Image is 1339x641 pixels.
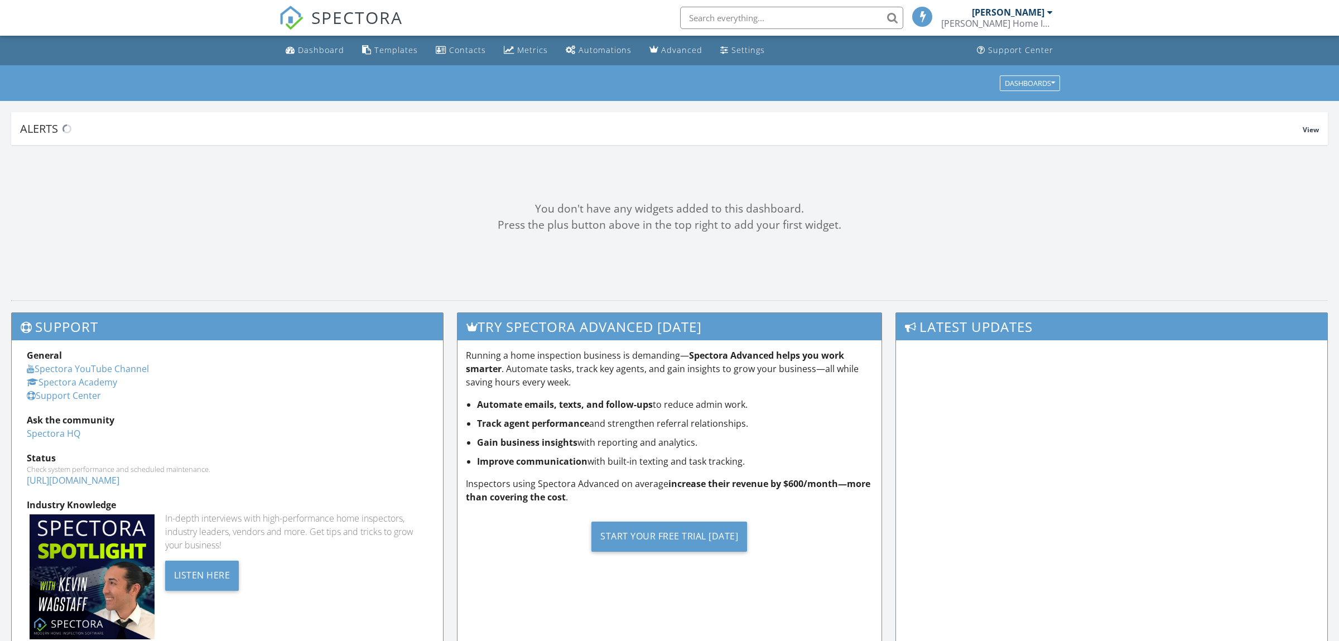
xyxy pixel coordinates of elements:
[561,40,636,61] a: Automations (Basic)
[20,121,1303,136] div: Alerts
[27,498,428,512] div: Industry Knowledge
[279,15,403,38] a: SPECTORA
[12,313,443,340] h3: Support
[165,512,428,552] div: In-depth interviews with high-performance home inspectors, industry leaders, vendors and more. Ge...
[941,18,1053,29] div: Marney's Home Inspections, LLC
[477,417,874,430] li: and strengthen referral relationships.
[499,40,552,61] a: Metrics
[374,45,418,55] div: Templates
[466,477,874,504] p: Inspectors using Spectora Advanced on average .
[466,513,874,560] a: Start Your Free Trial [DATE]
[279,6,304,30] img: The Best Home Inspection Software - Spectora
[281,40,349,61] a: Dashboard
[27,413,428,427] div: Ask the community
[311,6,403,29] span: SPECTORA
[30,514,155,639] img: Spectoraspolightmain
[517,45,548,55] div: Metrics
[27,465,428,474] div: Check system performance and scheduled maintenance.
[477,455,874,468] li: with built-in texting and task tracking.
[896,313,1327,340] h3: Latest Updates
[972,7,1044,18] div: [PERSON_NAME]
[27,389,101,402] a: Support Center
[457,313,882,340] h3: Try spectora advanced [DATE]
[661,45,702,55] div: Advanced
[1000,75,1060,91] button: Dashboards
[1005,79,1055,87] div: Dashboards
[298,45,344,55] div: Dashboard
[27,376,117,388] a: Spectora Academy
[27,427,80,440] a: Spectora HQ
[477,398,874,411] li: to reduce admin work.
[477,436,874,449] li: with reporting and analytics.
[591,522,747,552] div: Start Your Free Trial [DATE]
[477,417,589,430] strong: Track agent performance
[11,201,1328,217] div: You don't have any widgets added to this dashboard.
[680,7,903,29] input: Search everything...
[27,349,62,362] strong: General
[579,45,632,55] div: Automations
[477,455,587,468] strong: Improve communication
[988,45,1053,55] div: Support Center
[466,349,844,375] strong: Spectora Advanced helps you work smarter
[731,45,765,55] div: Settings
[27,363,149,375] a: Spectora YouTube Channel
[645,40,707,61] a: Advanced
[972,40,1058,61] a: Support Center
[477,398,653,411] strong: Automate emails, texts, and follow-ups
[165,568,239,581] a: Listen Here
[466,478,870,503] strong: increase their revenue by $600/month—more than covering the cost
[1303,125,1319,134] span: View
[358,40,422,61] a: Templates
[27,451,428,465] div: Status
[466,349,874,389] p: Running a home inspection business is demanding— . Automate tasks, track key agents, and gain ins...
[449,45,486,55] div: Contacts
[477,436,577,449] strong: Gain business insights
[165,561,239,591] div: Listen Here
[431,40,490,61] a: Contacts
[11,217,1328,233] div: Press the plus button above in the top right to add your first widget.
[716,40,769,61] a: Settings
[27,474,119,486] a: [URL][DOMAIN_NAME]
